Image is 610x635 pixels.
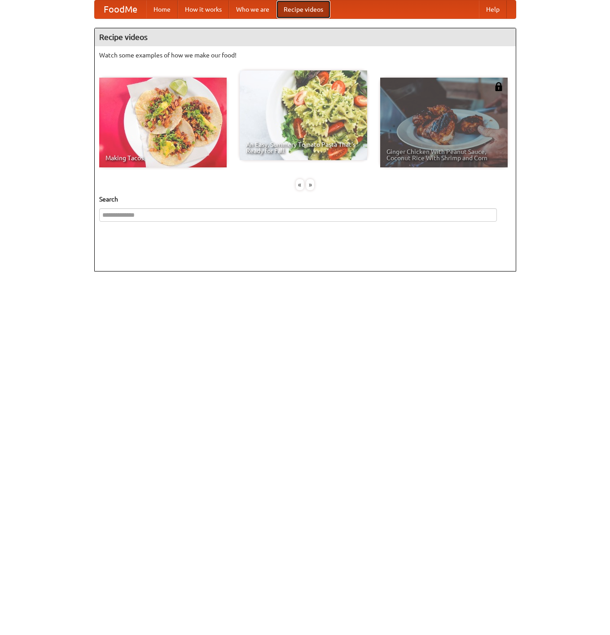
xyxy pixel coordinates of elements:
span: Making Tacos [105,155,220,161]
a: FoodMe [95,0,146,18]
p: Watch some examples of how we make our food! [99,51,511,60]
a: Home [146,0,178,18]
div: « [296,179,304,190]
h5: Search [99,195,511,204]
a: How it works [178,0,229,18]
img: 483408.png [494,82,503,91]
div: » [306,179,314,190]
h4: Recipe videos [95,28,516,46]
a: Recipe videos [276,0,330,18]
a: Who we are [229,0,276,18]
a: Help [479,0,507,18]
a: Making Tacos [99,78,227,167]
span: An Easy, Summery Tomato Pasta That's Ready for Fall [246,141,361,154]
a: An Easy, Summery Tomato Pasta That's Ready for Fall [240,70,367,160]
